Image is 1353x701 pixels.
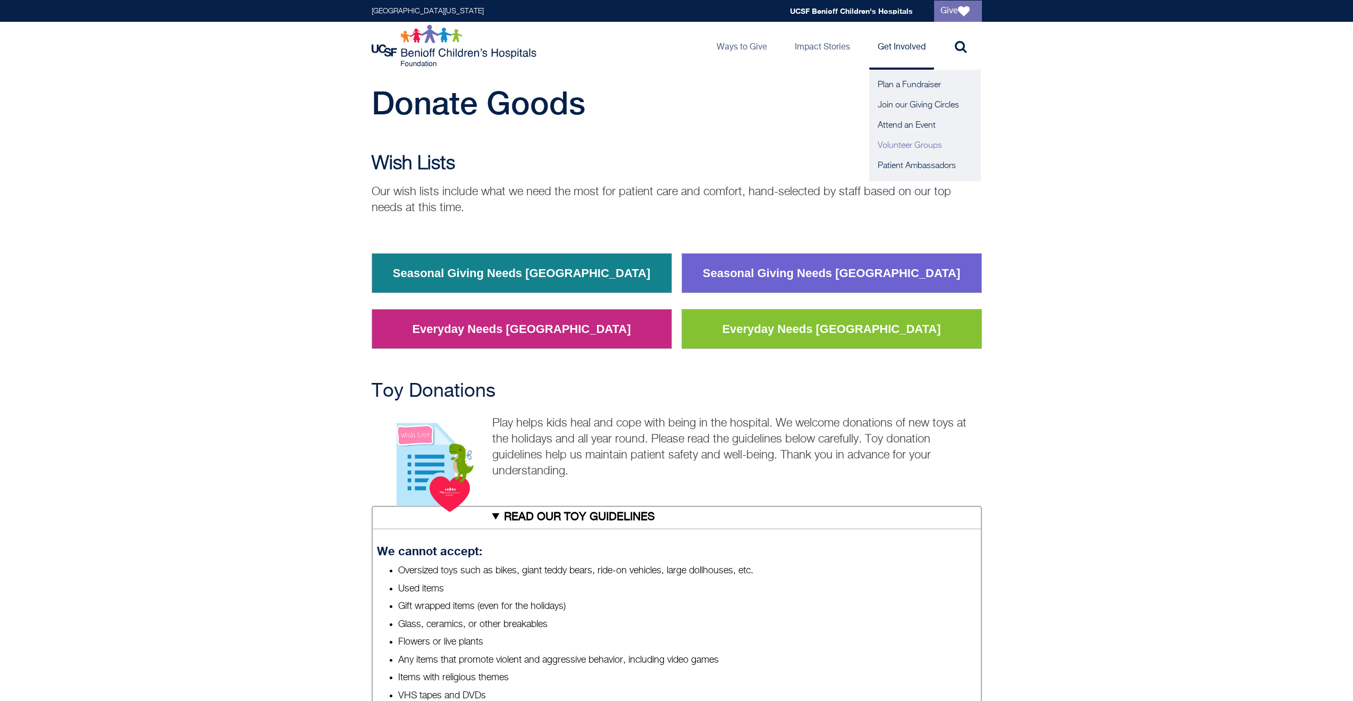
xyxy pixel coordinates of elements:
[372,412,487,513] img: View our wish lists
[398,654,976,667] li: Any items that promote violent and aggressive behavior, including video games
[869,22,934,70] a: Get Involved
[398,671,976,685] li: Items with religious themes
[372,7,484,15] a: [GEOGRAPHIC_DATA][US_STATE]
[398,564,976,578] li: Oversized toys such as bikes, giant teddy bears, ride-on vehicles, large dollhouses, etc.
[869,75,981,95] a: Plan a Fundraiser
[934,1,982,22] a: Give
[372,84,585,121] span: Donate Goods
[372,415,982,479] p: Play helps kids heal and cope with being in the hospital. We welcome donations of new toys at the...
[786,22,859,70] a: Impact Stories
[398,636,976,649] li: Flowers or live plants
[385,260,659,287] a: Seasonal Giving Needs [GEOGRAPHIC_DATA]
[398,618,976,631] li: Glass, ceramics, or other breakables
[372,381,982,402] h2: Toy Donations
[398,600,976,613] li: Gift wrapped items (even for the holidays)
[714,315,948,343] a: Everyday Needs [GEOGRAPHIC_DATA]
[372,506,982,529] summary: READ OUR TOY GUIDELINES
[695,260,969,287] a: Seasonal Giving Needs [GEOGRAPHIC_DATA]
[377,544,482,558] strong: We cannot accept:
[869,115,981,136] a: Attend an Event
[372,153,982,174] h2: Wish Lists
[869,156,981,176] a: Patient Ambassadors
[869,136,981,156] a: Volunteer Groups
[372,184,982,216] p: Our wish lists include what we need the most for patient care and comfort, hand-selected by staff...
[398,582,976,596] li: Used items
[708,22,776,70] a: Ways to Give
[790,6,913,15] a: UCSF Benioff Children's Hospitals
[404,315,638,343] a: Everyday Needs [GEOGRAPHIC_DATA]
[869,95,981,115] a: Join our Giving Circles
[372,24,539,67] img: Logo for UCSF Benioff Children's Hospitals Foundation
